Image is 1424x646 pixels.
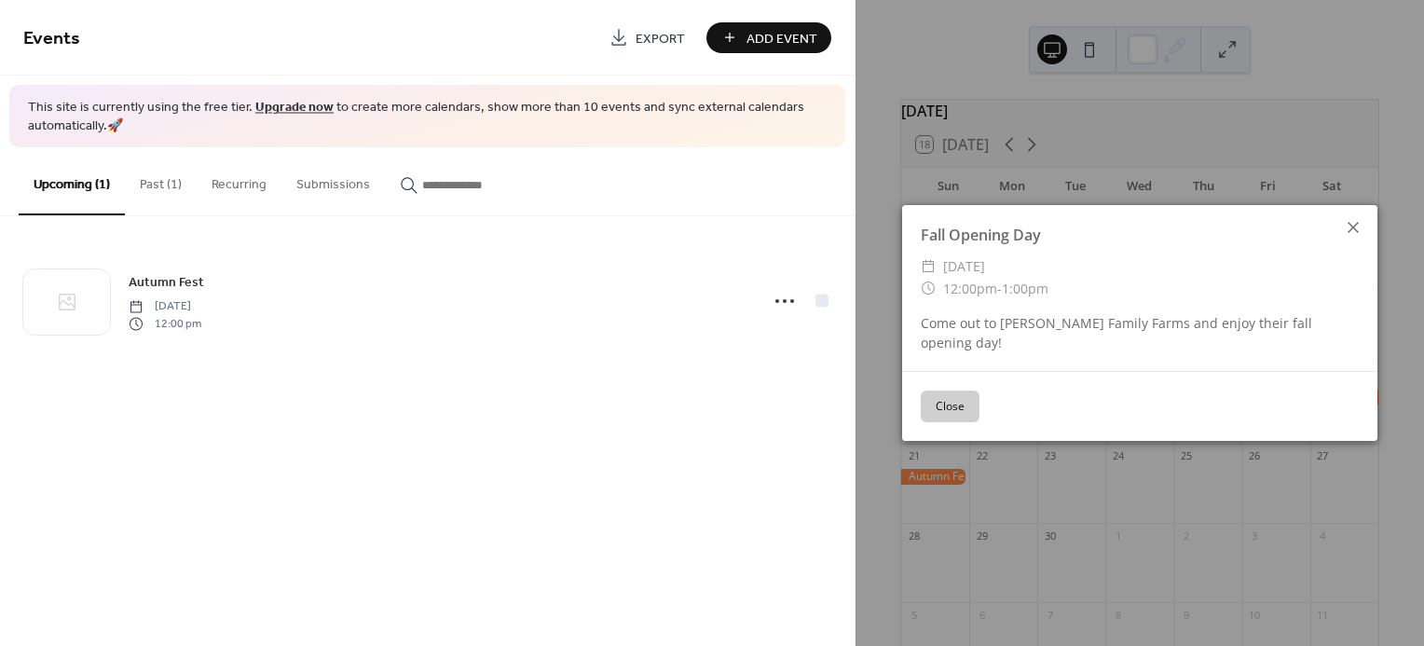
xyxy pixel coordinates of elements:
div: Come out to [PERSON_NAME] Family Farms and enjoy their fall opening day! [902,313,1377,352]
span: Events [23,21,80,57]
button: Past (1) [125,147,197,213]
button: Close [921,391,979,422]
button: Submissions [281,147,385,213]
div: Fall Opening Day [902,224,1377,246]
span: [DATE] [943,255,985,278]
button: Recurring [197,147,281,213]
span: Export [636,29,685,48]
span: 12:00 pm [129,315,201,332]
span: 12:00pm [943,280,997,297]
span: Add Event [746,29,817,48]
a: Autumn Fest [129,271,204,293]
div: ​ [921,278,936,300]
span: Autumn Fest [129,273,204,293]
button: Upcoming (1) [19,147,125,215]
button: Add Event [706,22,831,53]
span: [DATE] [129,298,201,315]
div: ​ [921,255,936,278]
span: This site is currently using the free tier. to create more calendars, show more than 10 events an... [28,99,827,135]
a: Export [596,22,699,53]
span: - [997,280,1002,297]
a: Upgrade now [255,95,334,120]
span: 1:00pm [1002,280,1048,297]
